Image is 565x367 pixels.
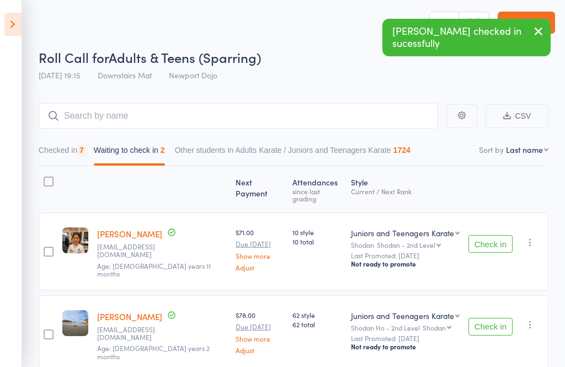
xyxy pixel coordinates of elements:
[161,146,165,155] div: 2
[62,310,88,336] img: image1741759440.png
[39,103,438,129] input: Search by name
[236,335,284,342] a: Show more
[351,252,460,259] small: Last Promoted: [DATE]
[292,320,342,329] span: 62 total
[169,70,217,81] span: Newport Dojo
[236,347,284,354] a: Adjust
[479,144,504,155] label: Sort by
[39,48,109,66] span: Roll Call for
[292,227,342,237] span: 10 style
[236,240,284,248] small: Due [DATE]
[97,243,169,259] small: aermolaeff@gmail.com
[423,324,446,331] div: Shodan
[351,324,460,331] div: Shodan Ho - 2nd Level
[468,318,513,336] button: Check in
[236,227,284,271] div: $71.00
[351,259,460,268] div: Not ready to promote
[231,171,288,208] div: Next Payment
[486,104,548,128] button: CSV
[236,310,284,354] div: $78.00
[62,227,88,253] img: image1614988618.png
[236,323,284,331] small: Due [DATE]
[468,235,513,253] button: Check in
[236,264,284,271] a: Adjust
[97,326,169,342] small: pmdeckert@hotmail.com
[351,310,454,321] div: Juniors and Teenagers Karate
[351,241,460,248] div: Shodan
[39,140,84,166] button: Checked in7
[351,227,454,238] div: Juniors and Teenagers Karate
[97,311,162,322] a: [PERSON_NAME]
[98,70,152,81] span: Downstairs Mat
[347,171,464,208] div: Style
[97,343,210,360] span: Age: [DEMOGRAPHIC_DATA] years 2 months
[506,144,543,155] div: Last name
[97,228,162,240] a: [PERSON_NAME]
[39,70,81,81] span: [DATE] 19:15
[498,12,555,34] a: Exit roll call
[351,342,460,351] div: Not ready to promote
[236,252,284,259] a: Show more
[382,19,551,56] div: [PERSON_NAME] checked in sucessfully
[79,146,84,155] div: 7
[351,334,460,342] small: Last Promoted: [DATE]
[351,188,460,195] div: Current / Next Rank
[94,140,165,166] button: Waiting to check in2
[109,48,261,66] span: Adults & Teens (Sparring)
[175,140,411,166] button: Other students in Adults Karate / Juniors and Teenagers Karate1724
[292,310,342,320] span: 62 style
[393,146,411,155] div: 1724
[292,188,342,202] div: since last grading
[288,171,347,208] div: Atten­dances
[97,261,211,278] span: Age: [DEMOGRAPHIC_DATA] years 11 months
[292,237,342,246] span: 10 total
[377,241,435,248] div: Shodan - 2nd Level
